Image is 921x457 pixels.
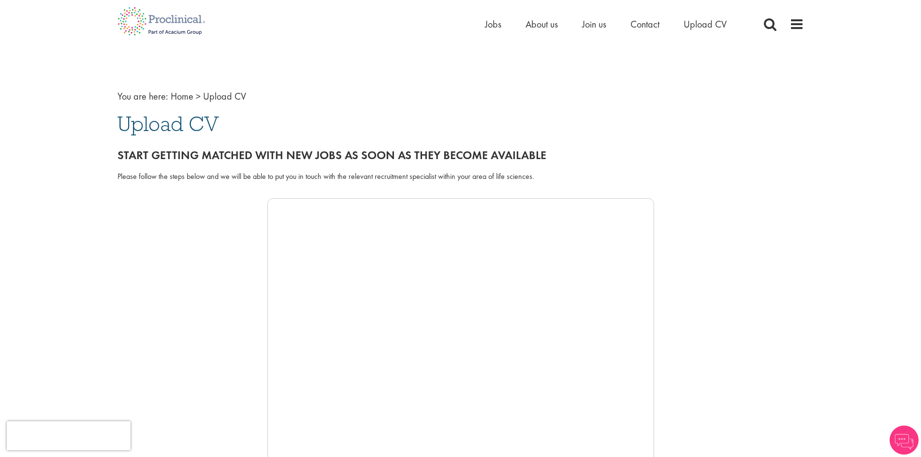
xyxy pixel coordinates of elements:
[117,111,219,137] span: Upload CV
[890,426,919,455] img: Chatbot
[203,90,246,103] span: Upload CV
[117,90,168,103] span: You are here:
[196,90,201,103] span: >
[526,18,558,30] a: About us
[7,421,131,450] iframe: reCAPTCHA
[171,90,193,103] a: breadcrumb link
[117,149,804,162] h2: Start getting matched with new jobs as soon as they become available
[117,171,804,182] div: Please follow the steps below and we will be able to put you in touch with the relevant recruitme...
[582,18,606,30] a: Join us
[630,18,659,30] a: Contact
[485,18,501,30] a: Jobs
[684,18,727,30] a: Upload CV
